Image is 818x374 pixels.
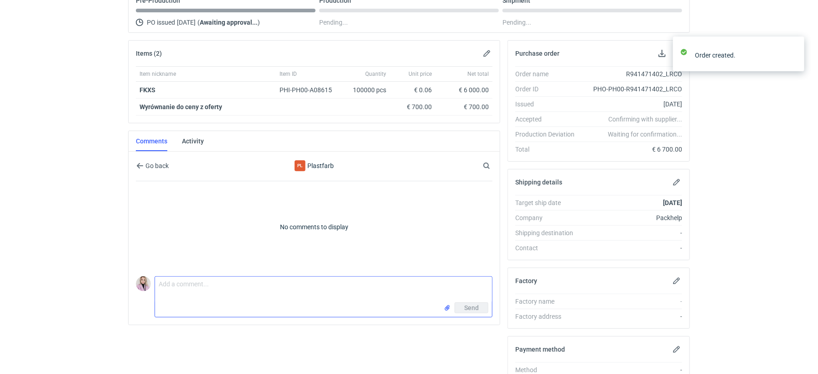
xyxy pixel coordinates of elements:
[515,277,537,284] h2: Factory
[182,131,204,151] a: Activity
[582,84,682,94] div: PHO-PH00-R941471402_LRCO
[515,228,582,237] div: Shipping destination
[481,160,510,171] input: Search
[515,100,582,109] div: Issued
[582,213,682,222] div: Packhelp
[515,346,565,353] h2: Payment method
[239,160,389,171] div: Plastfarb
[365,70,386,78] span: Quantity
[136,160,169,171] button: Go back
[515,69,582,79] div: Order name
[582,100,682,109] div: [DATE]
[515,145,582,154] div: Total
[515,312,582,321] div: Factory address
[671,344,682,355] button: Edit payment method
[140,103,222,111] strong: Wyrównanie do ceny z oferty
[608,116,682,123] em: Confirming with supplier...
[280,70,297,78] span: Item ID
[515,84,582,94] div: Order ID
[515,179,562,186] h2: Shipping details
[177,17,196,28] span: [DATE]
[140,70,176,78] span: Item nickname
[200,19,258,26] strong: Awaiting approval...
[258,19,260,26] span: )
[515,297,582,306] div: Factory name
[582,297,682,306] div: -
[515,198,582,207] div: Target ship date
[393,85,432,95] div: € 0.06
[481,48,492,59] button: Edit items
[136,17,316,28] div: PO issued
[439,85,489,95] div: € 6 000.00
[515,50,559,57] h2: Purchase order
[582,145,682,154] div: € 6 700.00
[515,213,582,222] div: Company
[464,305,479,311] span: Send
[515,115,582,124] div: Accepted
[197,19,200,26] span: (
[663,199,682,206] strong: [DATE]
[140,86,155,94] a: FKXS
[319,17,348,28] span: Pending...
[136,131,167,151] a: Comments
[671,275,682,286] button: Edit factory details
[467,70,489,78] span: Net total
[657,48,668,59] button: Download PO
[136,50,162,57] h2: Items (2)
[344,82,390,99] div: 100000 pcs
[515,130,582,139] div: Production Deviation
[144,163,169,169] span: Go back
[439,102,489,111] div: € 700.00
[136,276,151,291] img: Klaudia Wiśniewska
[582,243,682,253] div: -
[515,243,582,253] div: Contact
[671,177,682,188] button: Edit shipping details
[695,51,791,60] div: Order created.
[791,50,797,60] button: close
[582,228,682,237] div: -
[295,160,305,171] figcaption: Pl
[582,69,682,79] div: R941471402_LRCO
[455,302,488,313] button: Send
[295,160,305,171] div: Plastfarb
[582,312,682,321] div: -
[502,17,682,28] div: Pending...
[280,85,341,95] div: PHI-PH00-A08615
[393,102,432,111] div: € 700.00
[409,70,432,78] span: Unit price
[608,130,682,139] em: Waiting for confirmation...
[136,181,492,273] p: No comments to display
